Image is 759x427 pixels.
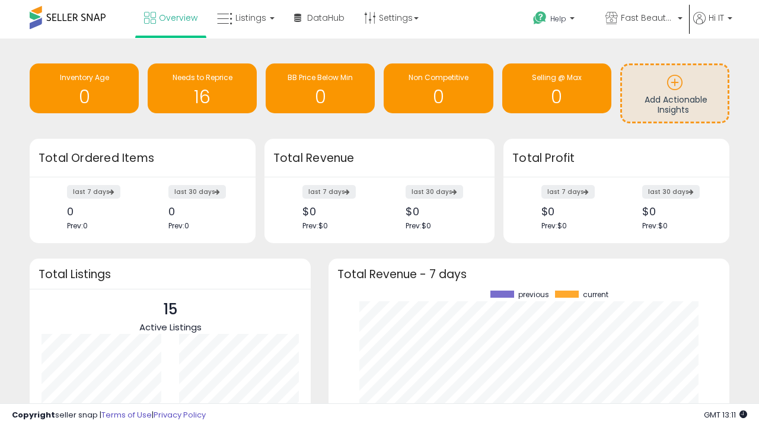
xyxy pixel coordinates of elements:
h3: Total Ordered Items [39,150,247,167]
span: Hi IT [709,12,724,24]
a: Add Actionable Insights [622,65,728,122]
div: $0 [541,205,608,218]
span: BB Price Below Min [288,72,353,82]
span: Help [550,14,566,24]
span: Active Listings [139,321,202,333]
div: 0 [168,205,235,218]
a: Needs to Reprice 16 [148,63,257,113]
h3: Total Listings [39,270,302,279]
span: Prev: $0 [541,221,567,231]
span: 2025-09-17 13:11 GMT [704,409,747,420]
a: Privacy Policy [154,409,206,420]
span: Listings [235,12,266,24]
span: previous [518,291,549,299]
span: Prev: $0 [302,221,328,231]
span: Non Competitive [409,72,468,82]
span: Prev: $0 [642,221,668,231]
a: Terms of Use [101,409,152,420]
span: Add Actionable Insights [645,94,707,116]
a: Hi IT [693,12,732,39]
h1: 0 [36,87,133,107]
h1: 0 [272,87,369,107]
a: Non Competitive 0 [384,63,493,113]
span: Overview [159,12,197,24]
span: Fast Beauty ([GEOGRAPHIC_DATA]) [621,12,674,24]
span: Selling @ Max [532,72,582,82]
h3: Total Profit [512,150,720,167]
label: last 7 days [541,185,595,199]
span: Inventory Age [60,72,109,82]
div: 0 [67,205,133,218]
p: 15 [139,298,202,321]
a: BB Price Below Min 0 [266,63,375,113]
h3: Total Revenue - 7 days [337,270,720,279]
span: current [583,291,608,299]
strong: Copyright [12,409,55,420]
label: last 7 days [67,185,120,199]
label: last 30 days [406,185,463,199]
span: Prev: 0 [168,221,189,231]
h3: Total Revenue [273,150,486,167]
h1: 0 [390,87,487,107]
h1: 0 [508,87,605,107]
div: $0 [302,205,371,218]
i: Get Help [532,11,547,26]
h1: 16 [154,87,251,107]
div: seller snap | | [12,410,206,421]
span: Needs to Reprice [173,72,232,82]
label: last 30 days [642,185,700,199]
label: last 30 days [168,185,226,199]
span: Prev: 0 [67,221,88,231]
div: $0 [406,205,474,218]
a: Selling @ Max 0 [502,63,611,113]
label: last 7 days [302,185,356,199]
a: Help [524,2,595,39]
a: Inventory Age 0 [30,63,139,113]
div: $0 [642,205,709,218]
span: DataHub [307,12,345,24]
span: Prev: $0 [406,221,431,231]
